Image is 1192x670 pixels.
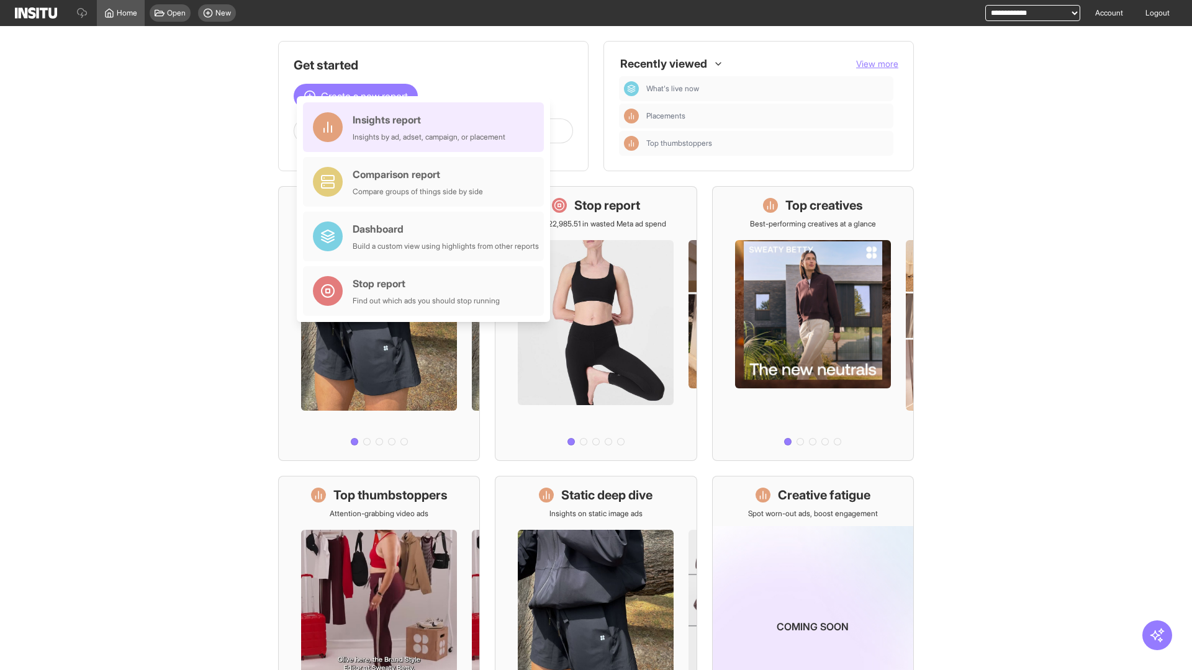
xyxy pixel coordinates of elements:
[624,81,639,96] div: Dashboard
[294,84,418,109] button: Create a new report
[15,7,57,19] img: Logo
[353,167,483,182] div: Comparison report
[712,186,914,461] a: Top creativesBest-performing creatives at a glance
[353,112,505,127] div: Insights report
[321,89,408,104] span: Create a new report
[750,219,876,229] p: Best-performing creatives at a glance
[549,509,643,519] p: Insights on static image ads
[278,186,480,461] a: What's live nowSee all active ads instantly
[856,58,898,69] span: View more
[646,138,888,148] span: Top thumbstoppers
[856,58,898,70] button: View more
[624,136,639,151] div: Insights
[353,132,505,142] div: Insights by ad, adset, campaign, or placement
[561,486,652,504] h1: Static deep dive
[353,296,500,306] div: Find out which ads you should stop running
[526,219,666,229] p: Save £22,985.51 in wasted Meta ad spend
[117,8,137,18] span: Home
[353,241,539,251] div: Build a custom view using highlights from other reports
[353,187,483,197] div: Compare groups of things side by side
[215,8,231,18] span: New
[353,221,539,236] div: Dashboard
[646,84,888,94] span: What's live now
[785,197,863,214] h1: Top creatives
[294,56,573,74] h1: Get started
[353,276,500,291] div: Stop report
[574,197,640,214] h1: Stop report
[330,509,428,519] p: Attention-grabbing video ads
[646,84,699,94] span: What's live now
[646,111,685,121] span: Placements
[624,109,639,123] div: Insights
[646,138,712,148] span: Top thumbstoppers
[495,186,697,461] a: Stop reportSave £22,985.51 in wasted Meta ad spend
[167,8,186,18] span: Open
[333,486,448,504] h1: Top thumbstoppers
[646,111,888,121] span: Placements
